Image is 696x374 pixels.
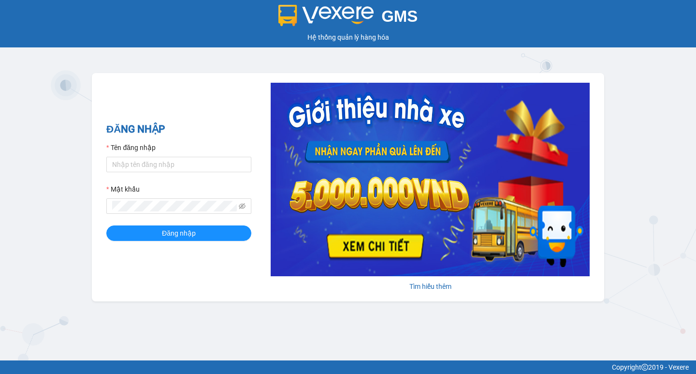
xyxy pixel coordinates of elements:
[7,362,689,373] div: Copyright 2019 - Vexere
[278,15,418,22] a: GMS
[106,157,251,172] input: Tên đăng nhập
[106,184,140,194] label: Mật khẩu
[271,83,590,276] img: banner-0
[106,121,251,137] h2: ĐĂNG NHẬP
[641,364,648,371] span: copyright
[239,203,246,209] span: eye-invisible
[106,225,251,241] button: Đăng nhập
[2,32,694,43] div: Hệ thống quản lý hàng hóa
[271,281,590,292] div: Tìm hiểu thêm
[278,5,374,26] img: logo 2
[381,7,418,25] span: GMS
[106,142,156,153] label: Tên đăng nhập
[162,228,196,239] span: Đăng nhập
[112,201,237,211] input: Mật khẩu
